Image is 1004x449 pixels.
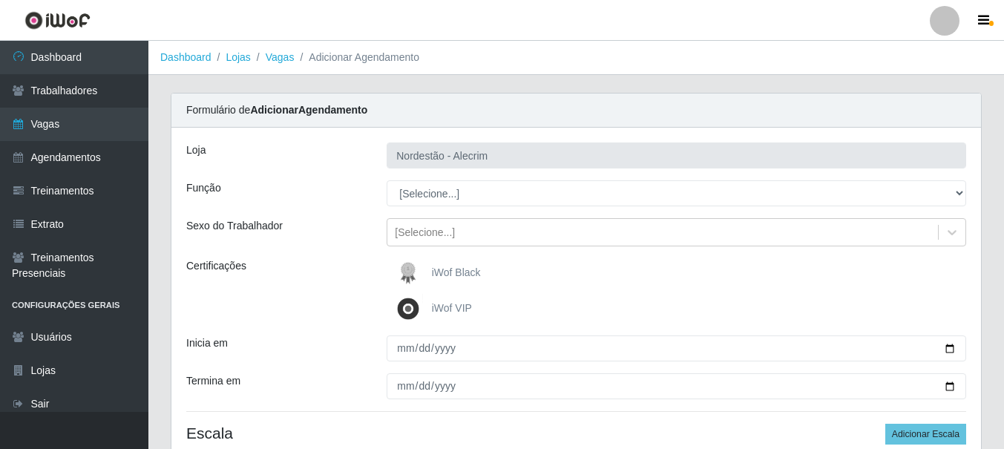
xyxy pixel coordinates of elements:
label: Inicia em [186,335,228,351]
a: Vagas [266,51,295,63]
span: iWof Black [432,266,481,278]
div: Formulário de [171,94,981,128]
a: Dashboard [160,51,211,63]
nav: breadcrumb [148,41,1004,75]
a: Lojas [226,51,250,63]
img: iWof VIP [393,294,429,324]
label: Função [186,180,221,196]
label: Sexo do Trabalhador [186,218,283,234]
span: iWof VIP [432,302,472,314]
label: Termina em [186,373,240,389]
strong: Adicionar Agendamento [250,104,367,116]
h4: Escala [186,424,966,442]
label: Loja [186,142,206,158]
input: 00/00/0000 [387,335,966,361]
input: 00/00/0000 [387,373,966,399]
div: [Selecione...] [395,225,455,240]
img: CoreUI Logo [24,11,91,30]
label: Certificações [186,258,246,274]
li: Adicionar Agendamento [294,50,419,65]
img: iWof Black [393,258,429,288]
button: Adicionar Escala [885,424,966,445]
